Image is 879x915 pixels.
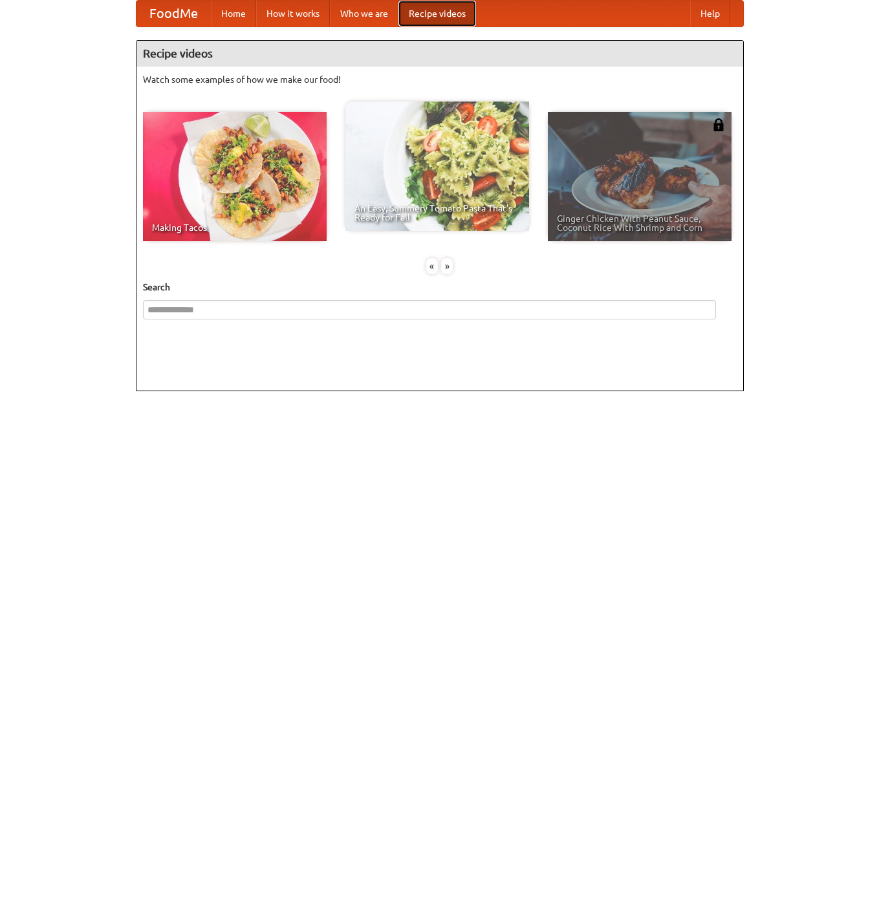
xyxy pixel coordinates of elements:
img: 483408.png [712,118,725,131]
div: » [441,258,453,274]
h5: Search [143,281,737,294]
a: Making Tacos [143,112,327,241]
h4: Recipe videos [136,41,743,67]
a: Who we are [330,1,398,27]
a: An Easy, Summery Tomato Pasta That's Ready for Fall [345,102,529,231]
a: Help [690,1,730,27]
a: Recipe videos [398,1,476,27]
div: « [426,258,438,274]
a: How it works [256,1,330,27]
span: An Easy, Summery Tomato Pasta That's Ready for Fall [354,204,520,222]
p: Watch some examples of how we make our food! [143,73,737,86]
a: Home [211,1,256,27]
a: FoodMe [136,1,211,27]
span: Making Tacos [152,223,318,232]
